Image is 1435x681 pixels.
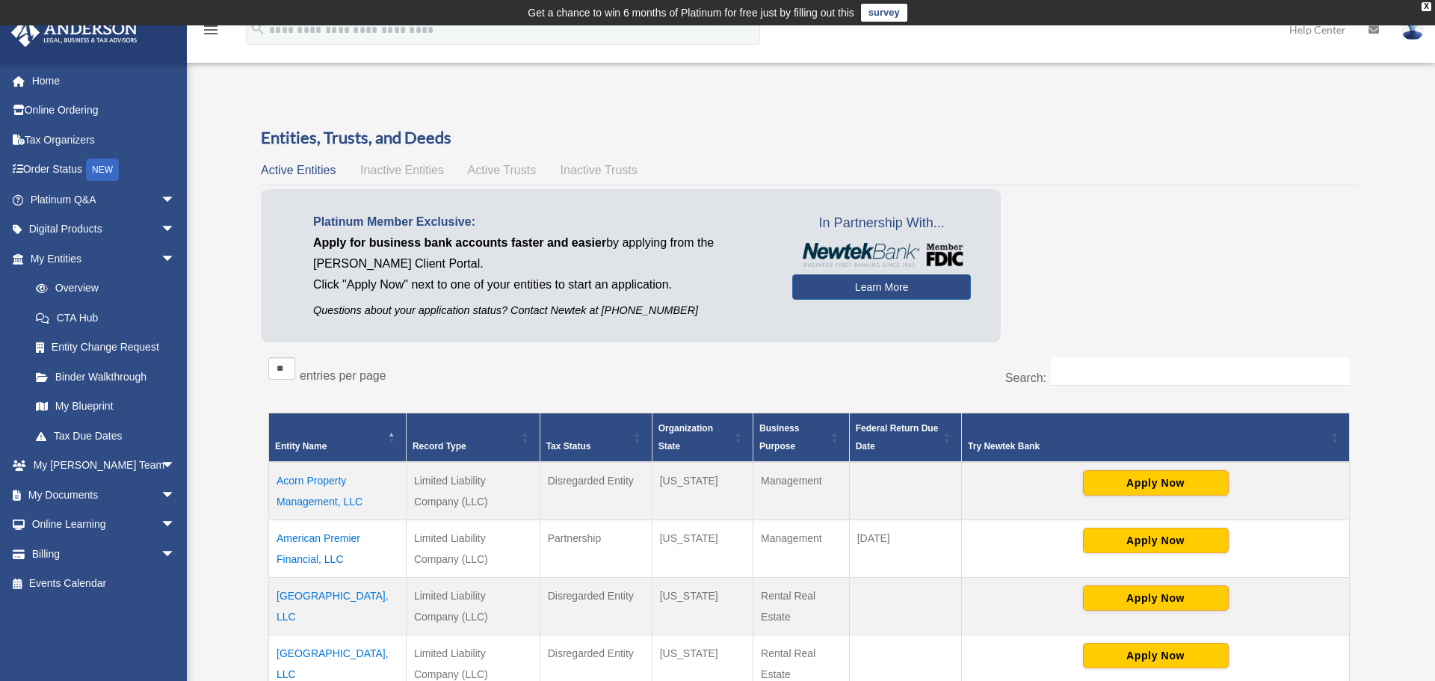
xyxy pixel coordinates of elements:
div: NEW [86,158,119,181]
div: close [1422,2,1431,11]
span: Active Trusts [468,164,537,176]
a: Overview [21,274,183,303]
span: arrow_drop_down [161,539,191,570]
td: [US_STATE] [652,462,753,520]
span: Tax Status [546,441,591,452]
button: Apply Now [1083,585,1229,611]
span: arrow_drop_down [161,451,191,481]
div: Get a chance to win 6 months of Platinum for free just by filling out this [528,4,854,22]
td: Limited Liability Company (LLC) [406,577,540,635]
label: Search: [1005,372,1046,384]
img: NewtekBankLogoSM.png [800,243,963,267]
button: Apply Now [1083,643,1229,668]
a: Tax Organizers [10,125,198,155]
a: Learn More [792,274,971,300]
td: [DATE] [849,520,961,577]
td: Limited Liability Company (LLC) [406,520,540,577]
th: Try Newtek Bank : Activate to sort [962,413,1350,462]
a: Digital Productsarrow_drop_down [10,215,198,244]
p: Click "Apply Now" next to one of your entities to start an application. [313,274,770,295]
a: Entity Change Request [21,333,191,363]
a: Online Learningarrow_drop_down [10,510,198,540]
h3: Entities, Trusts, and Deeds [261,126,1357,150]
th: Tax Status: Activate to sort [540,413,652,462]
span: Business Purpose [759,423,799,452]
span: Inactive Trusts [561,164,638,176]
img: User Pic [1401,19,1424,40]
a: My [PERSON_NAME] Teamarrow_drop_down [10,451,198,481]
span: Record Type [413,441,466,452]
a: My Blueprint [21,392,191,422]
th: Entity Name: Activate to invert sorting [269,413,407,462]
span: Entity Name [275,441,327,452]
a: Online Ordering [10,96,198,126]
a: Home [10,66,198,96]
span: arrow_drop_down [161,480,191,511]
span: arrow_drop_down [161,185,191,215]
td: Rental Real Estate [753,577,850,635]
span: Inactive Entities [360,164,444,176]
td: Acorn Property Management, LLC [269,462,407,520]
a: survey [861,4,907,22]
p: Questions about your application status? Contact Newtek at [PHONE_NUMBER] [313,301,770,320]
span: arrow_drop_down [161,244,191,274]
span: Federal Return Due Date [856,423,939,452]
th: Business Purpose: Activate to sort [753,413,850,462]
span: Active Entities [261,164,336,176]
td: Limited Liability Company (LLC) [406,462,540,520]
button: Apply Now [1083,528,1229,553]
td: [US_STATE] [652,520,753,577]
a: Order StatusNEW [10,155,198,185]
span: arrow_drop_down [161,510,191,540]
label: entries per page [300,369,386,382]
a: Billingarrow_drop_down [10,539,198,569]
a: Events Calendar [10,569,198,599]
img: Anderson Advisors Platinum Portal [7,18,142,47]
a: My Entitiesarrow_drop_down [10,244,191,274]
button: Apply Now [1083,470,1229,496]
p: by applying from the [PERSON_NAME] Client Portal. [313,232,770,274]
span: In Partnership With... [792,212,971,235]
a: Binder Walkthrough [21,362,191,392]
td: Disregarded Entity [540,462,652,520]
td: Disregarded Entity [540,577,652,635]
th: Federal Return Due Date: Activate to sort [849,413,961,462]
span: arrow_drop_down [161,215,191,245]
td: [GEOGRAPHIC_DATA], LLC [269,577,407,635]
td: [US_STATE] [652,577,753,635]
td: American Premier Financial, LLC [269,520,407,577]
td: Management [753,520,850,577]
td: Management [753,462,850,520]
span: Apply for business bank accounts faster and easier [313,236,606,249]
i: search [250,20,266,37]
a: Tax Due Dates [21,421,191,451]
a: CTA Hub [21,303,191,333]
a: menu [202,26,220,39]
p: Platinum Member Exclusive: [313,212,770,232]
div: Try Newtek Bank [968,437,1327,455]
span: Organization State [658,423,713,452]
th: Record Type: Activate to sort [406,413,540,462]
i: menu [202,21,220,39]
td: Partnership [540,520,652,577]
th: Organization State: Activate to sort [652,413,753,462]
a: My Documentsarrow_drop_down [10,480,198,510]
a: Platinum Q&Aarrow_drop_down [10,185,198,215]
